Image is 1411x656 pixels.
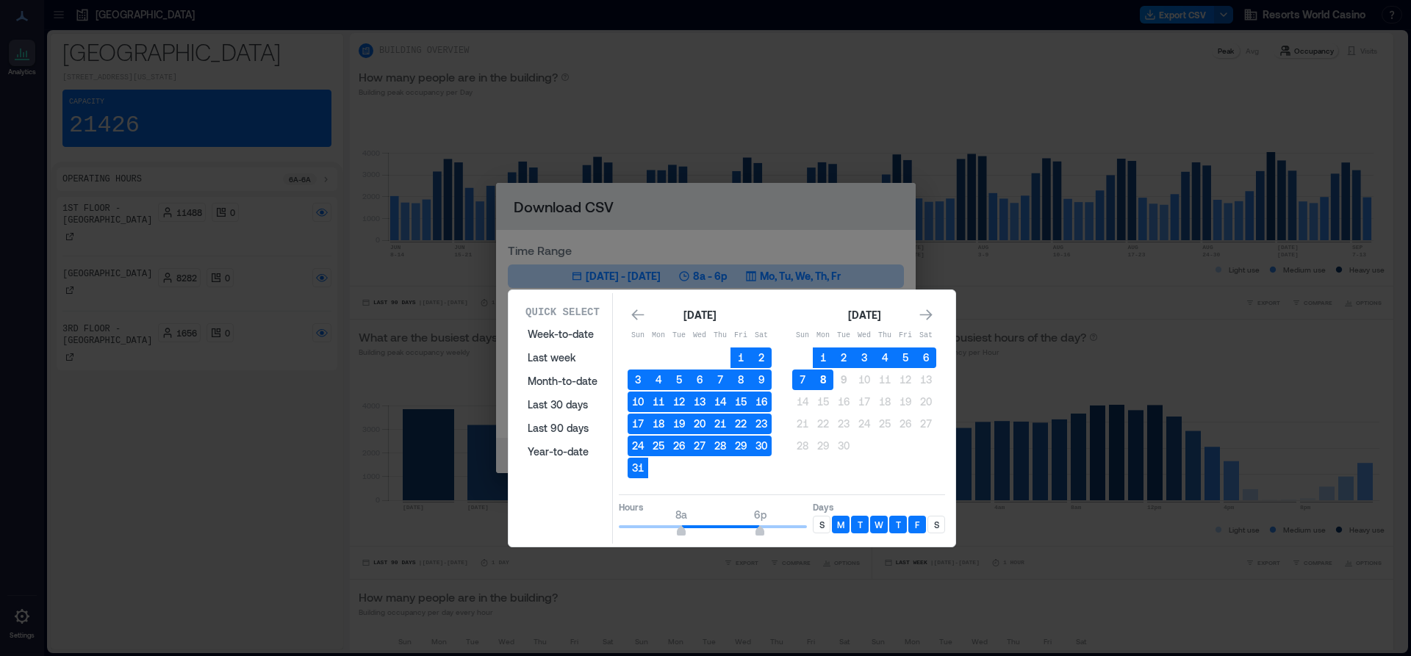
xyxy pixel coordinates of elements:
button: 25 [648,436,669,456]
button: 25 [875,414,895,434]
button: 7 [710,370,730,390]
button: Go to previous month [628,305,648,325]
button: 13 [689,392,710,412]
button: 27 [689,436,710,456]
th: Friday [895,325,916,346]
p: Thu [875,330,895,342]
button: 2 [833,347,854,368]
button: 22 [813,414,833,434]
button: 1 [813,347,833,368]
span: 8a [675,508,687,521]
p: S [819,519,825,530]
button: Go to next month [916,305,936,325]
p: Mon [648,330,669,342]
p: Sun [792,330,813,342]
button: 24 [628,436,648,456]
th: Wednesday [854,325,875,346]
th: Saturday [751,325,772,346]
button: 19 [895,392,916,412]
p: Sun [628,330,648,342]
button: 17 [854,392,875,412]
p: F [915,519,919,530]
button: 18 [648,414,669,434]
button: 20 [689,414,710,434]
p: Quick Select [525,305,600,320]
button: 29 [813,436,833,456]
button: 15 [813,392,833,412]
p: Fri [895,330,916,342]
button: Week-to-date [519,322,606,346]
p: Sat [751,330,772,342]
button: Year-to-date [519,440,606,464]
p: Hours [619,501,807,513]
th: Sunday [792,325,813,346]
button: 8 [813,370,833,390]
p: T [896,519,901,530]
button: 5 [895,347,916,368]
button: 31 [628,458,648,478]
p: Wed [854,330,875,342]
button: 22 [730,414,751,434]
button: 26 [895,414,916,434]
button: 26 [669,436,689,456]
button: 23 [833,414,854,434]
p: S [934,519,939,530]
button: 21 [792,414,813,434]
button: 24 [854,414,875,434]
button: Last 90 days [519,417,606,440]
button: 3 [854,347,875,368]
button: 4 [648,370,669,390]
th: Friday [730,325,751,346]
div: [DATE] [844,306,885,324]
th: Thursday [710,325,730,346]
th: Saturday [916,325,936,346]
button: 11 [875,370,895,390]
p: W [875,519,883,530]
button: 6 [916,347,936,368]
p: Tue [833,330,854,342]
th: Thursday [875,325,895,346]
button: 10 [628,392,648,412]
button: 30 [833,436,854,456]
button: 2 [751,347,772,368]
button: 28 [710,436,730,456]
button: 14 [792,392,813,412]
div: [DATE] [679,306,720,324]
button: 10 [854,370,875,390]
button: 7 [792,370,813,390]
button: 11 [648,392,669,412]
button: 15 [730,392,751,412]
button: 27 [916,414,936,434]
span: 6p [754,508,766,521]
button: 8 [730,370,751,390]
button: 5 [669,370,689,390]
button: 18 [875,392,895,412]
p: M [837,519,844,530]
p: Fri [730,330,751,342]
button: Last week [519,346,606,370]
button: 21 [710,414,730,434]
button: 14 [710,392,730,412]
button: 13 [916,370,936,390]
p: Sat [916,330,936,342]
p: Mon [813,330,833,342]
button: 17 [628,414,648,434]
button: 23 [751,414,772,434]
button: 12 [895,370,916,390]
p: Days [813,501,945,513]
th: Monday [813,325,833,346]
button: 16 [833,392,854,412]
button: 6 [689,370,710,390]
button: 3 [628,370,648,390]
p: Wed [689,330,710,342]
th: Tuesday [833,325,854,346]
button: 1 [730,347,751,368]
button: 4 [875,347,895,368]
button: 16 [751,392,772,412]
th: Wednesday [689,325,710,346]
button: 20 [916,392,936,412]
button: 19 [669,414,689,434]
button: 9 [751,370,772,390]
button: 30 [751,436,772,456]
button: Month-to-date [519,370,606,393]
